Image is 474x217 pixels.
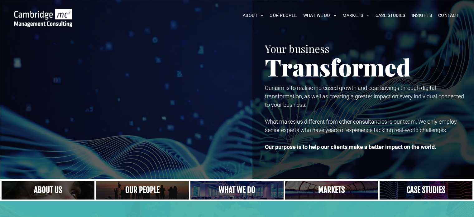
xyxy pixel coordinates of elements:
strong: Our purpose is to help our clients make a better impact on the world. [265,144,436,150]
a: INSIGHTS [409,11,435,20]
img: Go to Homepage [14,9,72,27]
span: Our aim is to realise increased growth and cost savings through digital transformation, as well a... [265,85,464,108]
span: What makes us different from other consultancies is our team. We only employ senior experts who h... [265,118,457,133]
a: CONTACT [435,11,462,20]
a: MARKETS [339,11,372,20]
span: Transformed [265,51,411,82]
a: A yoga teacher lifting his whole body off the ground in the peacock pose [190,181,283,200]
a: WHAT WE DO [300,11,340,20]
a: Your Business Transformed | Cambridge Management Consulting [14,10,72,16]
a: OUR PEOPLE [266,11,300,20]
a: ABOUT [240,11,267,20]
a: CASE STUDIES | See an Overview of All Our Case Studies | Cambridge Management Consulting [380,181,472,200]
a: CASE STUDIES [372,11,409,20]
a: Close up of woman's face, centered on her eyes [2,181,94,200]
a: A crowd in silhouette at sunset, on a rise or lookout point [96,181,189,200]
a: Telecoms | Decades of Experience Across Multiple Industries & Regions [285,181,378,200]
span: Your business [265,42,329,55]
